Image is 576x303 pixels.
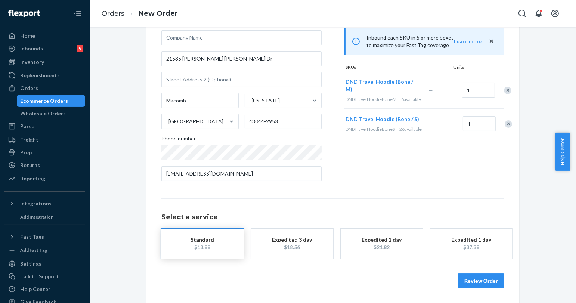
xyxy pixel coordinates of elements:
button: Standard$13.88 [161,229,244,259]
span: — [428,87,433,93]
div: Replenishments [20,72,60,79]
span: DNDTravelHoodieBoneS [346,126,395,132]
button: DND Travel Hoodie (Bone / S) [346,115,419,123]
div: Units [452,64,486,72]
input: Street Address 2 (Optional) [161,72,322,87]
button: Open account menu [548,6,563,21]
span: — [429,121,434,127]
span: DND Travel Hoodie (Bone / S) [346,116,419,122]
div: Expedited 1 day [442,236,501,244]
input: Quantity [462,83,495,98]
img: Flexport logo [8,10,40,17]
div: Add Integration [20,214,53,220]
div: Inbounds [20,45,43,52]
div: Remove Item [505,120,512,128]
a: Settings [4,258,85,270]
div: Freight [20,136,38,143]
input: [US_STATE] [251,97,252,104]
div: Settings [20,260,41,268]
span: 6 available [401,96,421,102]
div: Reporting [20,175,45,182]
a: Replenishments [4,69,85,81]
div: Help Center [20,285,50,293]
div: Orders [20,84,38,92]
a: Wholesale Orders [17,108,86,120]
div: Inventory [20,58,44,66]
div: Inbound each SKU in 5 or more boxes to maximize your Fast Tag coverage [344,28,504,55]
h1: Select a service [161,214,504,221]
div: Integrations [20,200,52,207]
a: Home [4,30,85,42]
div: Expedited 3 day [262,236,322,244]
ol: breadcrumbs [96,3,184,25]
div: [US_STATE] [252,97,280,104]
div: Expedited 2 day [352,236,412,244]
div: Talk to Support [20,273,59,280]
button: Expedited 3 day$18.56 [251,229,333,259]
input: Email (Only Required for International) [161,166,322,181]
button: Close Navigation [70,6,85,21]
div: Parcel [20,123,36,130]
a: Inventory [4,56,85,68]
div: $13.88 [173,244,232,251]
a: Returns [4,159,85,171]
div: Standard [173,236,232,244]
div: Home [20,32,35,40]
input: Company Name [161,30,322,45]
button: Help Center [555,133,570,171]
button: Learn more [454,38,482,45]
div: 9 [77,45,83,52]
div: [GEOGRAPHIC_DATA] [168,118,223,125]
button: Open Search Box [515,6,530,21]
div: Fast Tags [20,233,44,241]
button: Expedited 1 day$37.38 [430,229,512,259]
a: Ecommerce Orders [17,95,86,107]
a: Parcel [4,120,85,132]
span: Phone number [161,135,196,145]
span: DND Travel Hoodie (Bone / M) [346,78,413,92]
a: Add Integration [4,213,85,222]
input: ZIP Code [245,114,322,129]
input: City [161,93,239,108]
div: Add Fast Tag [20,247,47,253]
a: Orders [102,9,124,18]
a: Freight [4,134,85,146]
div: $37.38 [442,244,501,251]
div: Remove Item [504,87,511,94]
a: Inbounds9 [4,43,85,55]
div: $21.82 [352,244,412,251]
a: Prep [4,146,85,158]
button: Fast Tags [4,231,85,243]
div: SKUs [344,64,452,72]
span: 26 available [399,126,422,132]
div: Prep [20,149,32,156]
input: Quantity [463,116,496,131]
div: Wholesale Orders [21,110,66,117]
a: Add Fast Tag [4,246,85,255]
button: Integrations [4,198,85,210]
button: Open notifications [531,6,546,21]
button: Review Order [458,273,504,288]
div: Returns [20,161,40,169]
a: Orders [4,82,85,94]
button: close [488,37,495,45]
a: Reporting [4,173,85,185]
span: DNDTravelHoodieBoneM [346,96,397,102]
div: $18.56 [262,244,322,251]
a: Help Center [4,283,85,295]
button: Expedited 2 day$21.82 [341,229,423,259]
input: Street Address [161,51,322,66]
button: DND Travel Hoodie (Bone / M) [346,78,419,93]
a: New Order [139,9,178,18]
div: Ecommerce Orders [21,97,68,105]
a: Talk to Support [4,270,85,282]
